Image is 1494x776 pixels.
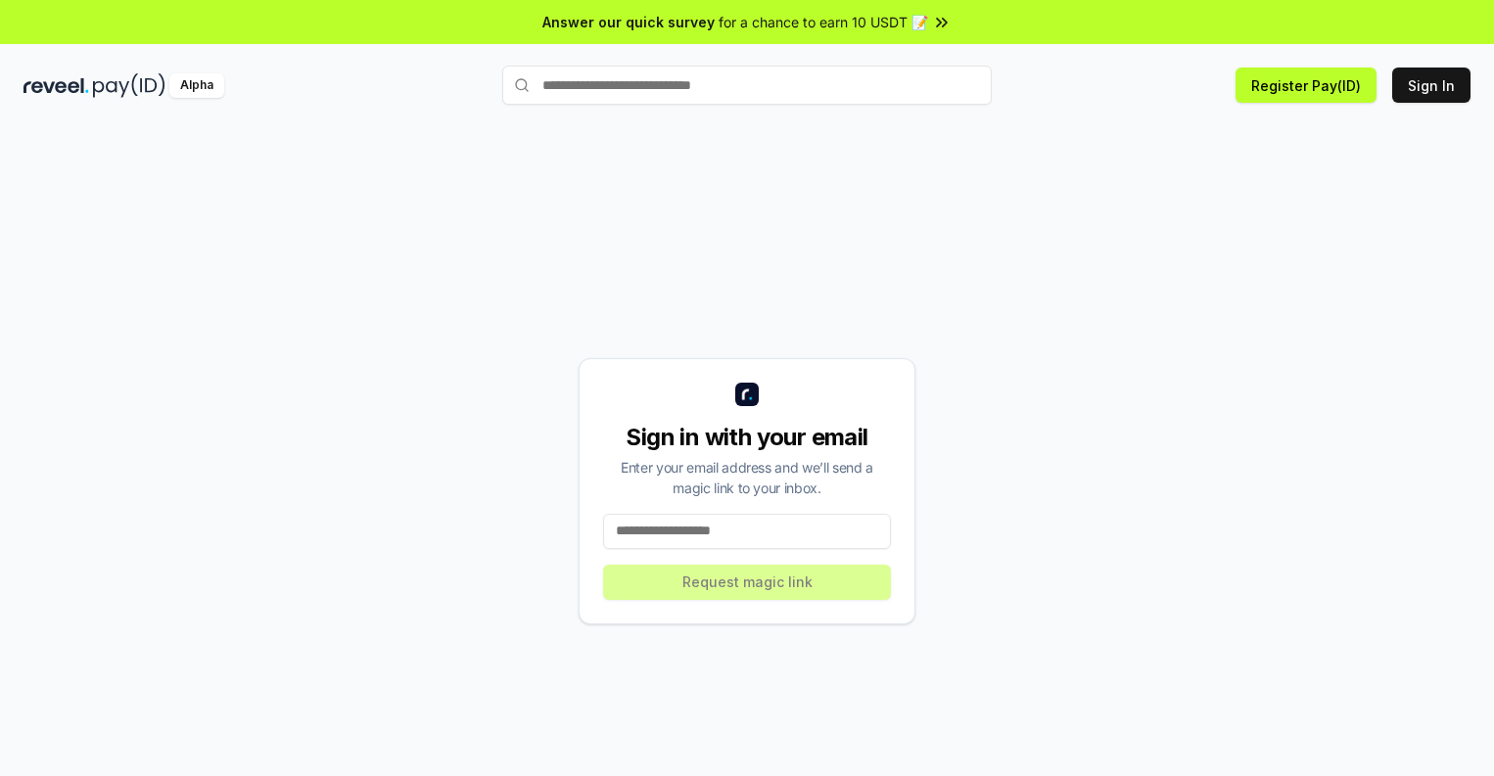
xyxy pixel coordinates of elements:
img: reveel_dark [23,73,89,98]
div: Enter your email address and we’ll send a magic link to your inbox. [603,457,891,498]
img: logo_small [735,383,759,406]
span: for a chance to earn 10 USDT 📝 [719,12,928,32]
button: Register Pay(ID) [1236,68,1377,103]
span: Answer our quick survey [542,12,715,32]
div: Sign in with your email [603,422,891,453]
div: Alpha [169,73,224,98]
button: Sign In [1392,68,1471,103]
img: pay_id [93,73,165,98]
